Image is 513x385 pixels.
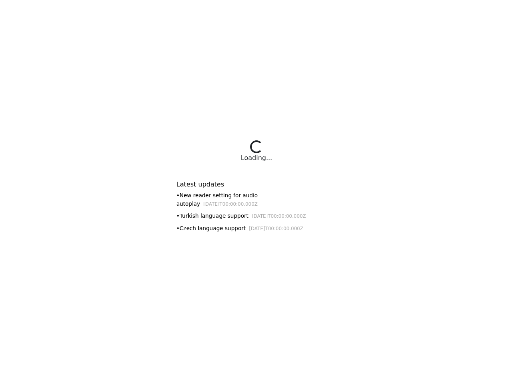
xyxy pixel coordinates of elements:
h6: Latest updates [176,180,337,188]
small: [DATE]T00:00:00.000Z [203,201,258,207]
small: [DATE]T00:00:00.000Z [249,226,303,231]
div: Loading... [241,153,272,163]
div: • New reader setting for audio autoplay [176,191,337,208]
div: • Czech language support [176,224,337,233]
div: • Turkish language support [176,212,337,220]
small: [DATE]T00:00:00.000Z [252,213,306,219]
